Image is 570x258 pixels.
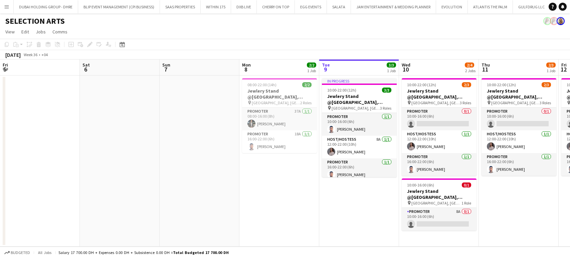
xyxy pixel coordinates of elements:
app-card-role: Host/Hostess1/112:00-22:00 (10h)[PERSON_NAME] [402,130,477,153]
app-user-avatar: Ines de Puybaudet [550,17,558,25]
div: Salary 17 700.00 DH + Expenses 0.00 DH + Subsistence 0.00 DH = [58,250,229,255]
span: 10 [401,66,410,73]
span: 9 [321,66,330,73]
div: 2 Jobs [465,68,476,73]
app-card-role: Promoter1/116:00-22:00 (6h)[PERSON_NAME] [402,153,477,176]
span: 2/3 [546,62,556,68]
span: Total Budgeted 17 700.00 DH [173,250,229,255]
span: 6 [81,66,90,73]
app-card-role: Promoter0/110:00-16:00 (6h) [402,108,477,130]
span: Tue [322,62,330,68]
button: EVOLUTION [436,0,468,13]
app-job-card: 10:00-22:00 (12h)2/3Jewlery Stand @[GEOGRAPHIC_DATA], [GEOGRAPHIC_DATA] [GEOGRAPHIC_DATA], [GEOGR... [482,78,556,176]
span: Week 36 [22,52,39,57]
app-card-role: Promoter0/110:00-16:00 (6h) [482,108,556,130]
span: 3 Roles [380,106,391,111]
app-card-role: Promoter1/116:00-22:00 (6h)[PERSON_NAME] [482,153,556,176]
app-job-card: 08:00-22:00 (14h)2/2Jewlery Stand @[GEOGRAPHIC_DATA], [GEOGRAPHIC_DATA] [GEOGRAPHIC_DATA], [GEOGR... [242,78,317,153]
h3: Jewlery Stand @[GEOGRAPHIC_DATA], [GEOGRAPHIC_DATA] [402,188,477,200]
a: Comms [50,27,70,36]
button: Budgeted [3,249,31,256]
span: [GEOGRAPHIC_DATA], [GEOGRAPHIC_DATA] [332,106,380,111]
button: SAAS PROPERTIES [160,0,201,13]
span: Edit [21,29,29,35]
span: Thu [482,62,490,68]
app-user-avatar: Viviane Melatti [557,17,565,25]
span: View [5,29,15,35]
span: 10:00-22:00 (12h) [327,88,356,93]
div: 1 Job [547,68,555,73]
span: [GEOGRAPHIC_DATA], [GEOGRAPHIC_DATA] [252,100,300,105]
app-card-role: Promoter37A1/108:00-16:00 (8h)[PERSON_NAME] [242,108,317,130]
span: Sat [82,62,90,68]
span: 12 [560,66,567,73]
span: Wed [402,62,410,68]
div: 1 Job [307,68,316,73]
button: CHERRY ON TOP [257,0,295,13]
span: 2/4 [465,62,474,68]
span: 10:00-22:00 (12h) [487,82,516,87]
span: Comms [52,29,67,35]
app-job-card: 10:00-16:00 (6h)0/1Jewlery Stand @[GEOGRAPHIC_DATA], [GEOGRAPHIC_DATA] [GEOGRAPHIC_DATA], [GEOGRA... [402,178,477,231]
a: View [3,27,17,36]
button: DXB LIVE [231,0,257,13]
span: 8 [241,66,251,73]
h3: Jewlery Stand @[GEOGRAPHIC_DATA], [GEOGRAPHIC_DATA] [242,88,317,100]
span: All jobs [37,250,53,255]
app-job-card: 10:00-22:00 (12h)2/3Jewlery Stand @[GEOGRAPHIC_DATA], [GEOGRAPHIC_DATA] [GEOGRAPHIC_DATA], [GEOGR... [402,78,477,176]
app-card-role: Promoter1/110:00-16:00 (6h)[PERSON_NAME] [322,113,397,136]
span: [GEOGRAPHIC_DATA], [GEOGRAPHIC_DATA] [491,100,540,105]
span: Jobs [36,29,46,35]
a: Jobs [33,27,48,36]
button: BLIP EVENT MANAGEMENT (CPI BUSINESS) [78,0,160,13]
h3: Jewlery Stand @[GEOGRAPHIC_DATA], [GEOGRAPHIC_DATA] [482,88,556,100]
span: Mon [242,62,251,68]
h3: Jewlery Stand @[GEOGRAPHIC_DATA], [GEOGRAPHIC_DATA] [402,88,477,100]
span: [GEOGRAPHIC_DATA], [GEOGRAPHIC_DATA] [411,100,460,105]
span: 2/3 [542,82,551,87]
app-card-role: Host/Hostess1/112:00-22:00 (10h)[PERSON_NAME] [482,130,556,153]
span: 1 Role [461,201,471,206]
button: EGG EVENTS [295,0,327,13]
app-card-role: Host/Hostess8A1/112:00-22:00 (10h)[PERSON_NAME] [322,136,397,158]
span: [GEOGRAPHIC_DATA], [GEOGRAPHIC_DATA] [411,201,461,206]
h1: SELECTION ARTS [5,16,65,26]
span: 10:00-22:00 (12h) [407,82,436,87]
span: 3/3 [382,88,391,93]
app-card-role: Promoter8A0/110:00-16:00 (6h) [402,208,477,231]
button: SALATA [327,0,351,13]
span: 7 [161,66,170,73]
button: WITHIN 175 [201,0,231,13]
app-card-role: Promoter1/116:00-22:00 (6h)[PERSON_NAME] [322,158,397,181]
span: 5 [2,66,8,73]
span: Fri [561,62,567,68]
h3: Jewlery Stand @[GEOGRAPHIC_DATA], [GEOGRAPHIC_DATA] [322,93,397,105]
div: +04 [41,52,48,57]
div: 1 Job [387,68,396,73]
span: 08:00-22:00 (14h) [247,82,276,87]
span: 11 [481,66,490,73]
span: 2/3 [462,82,471,87]
button: ATLANTIS THE PALM [468,0,513,13]
button: DUBAI HOLDING GROUP - DHRE [14,0,78,13]
span: 10:00-16:00 (6h) [407,182,434,187]
app-job-card: In progress10:00-22:00 (12h)3/3Jewlery Stand @[GEOGRAPHIC_DATA], [GEOGRAPHIC_DATA] [GEOGRAPHIC_DA... [322,78,397,177]
div: In progress [322,78,397,84]
span: 2 Roles [300,100,312,105]
span: Fri [3,62,8,68]
app-user-avatar: Ines de Puybaudet [543,17,551,25]
div: [DATE] [5,51,21,58]
button: JAM ENTERTAINMENT & WEDDING PLANNER [351,0,436,13]
a: Edit [19,27,32,36]
span: Budgeted [11,250,30,255]
span: 3/3 [387,62,396,68]
app-card-role: Promoter18A1/116:00-22:00 (6h)[PERSON_NAME] [242,130,317,153]
span: 2/2 [302,82,312,87]
button: GULFDRUG LLC [513,0,550,13]
span: 3 Roles [460,100,471,105]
